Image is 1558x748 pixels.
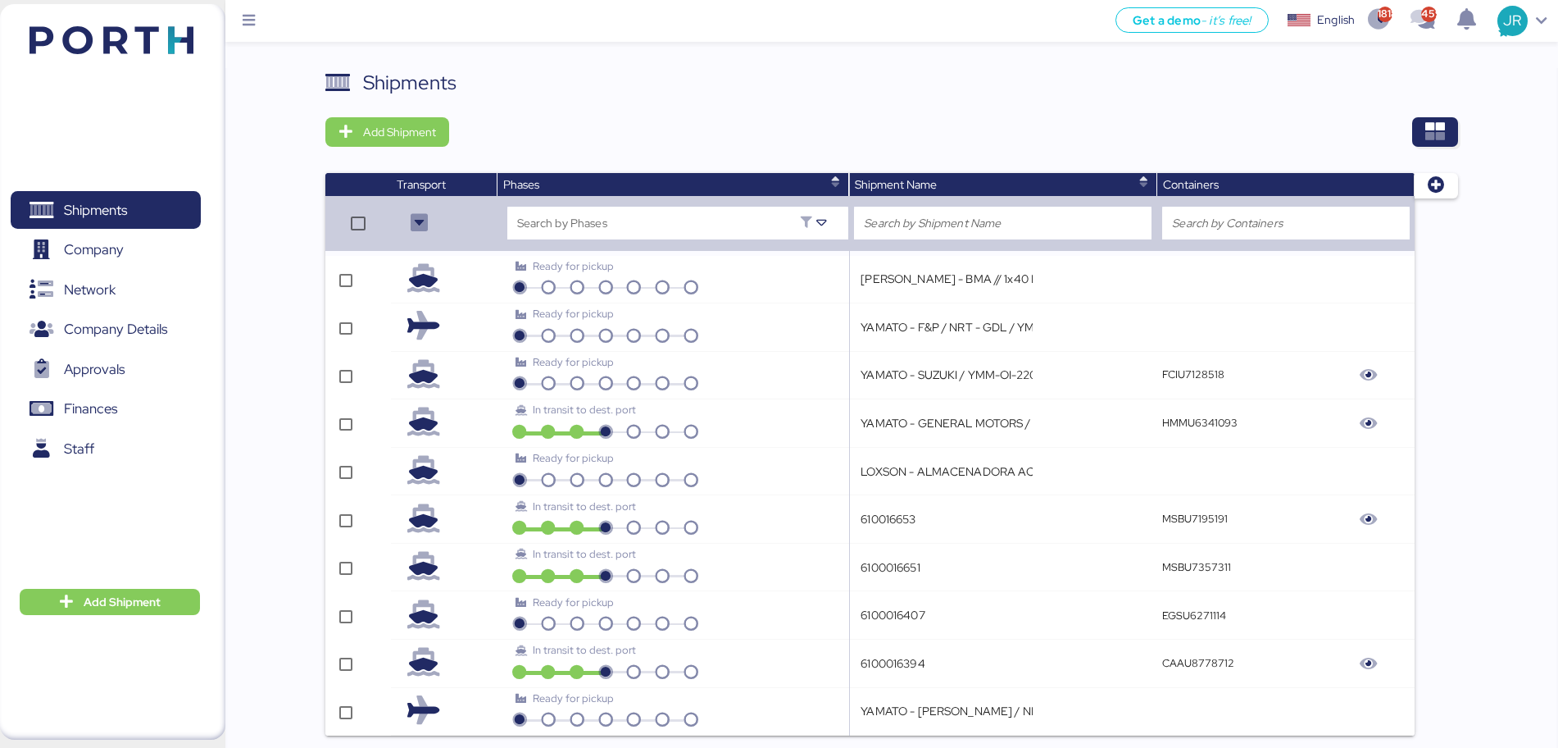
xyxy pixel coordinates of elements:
span: In transit to dest. port [533,547,636,561]
span: Ready for pickup [533,307,614,321]
span: Shipments [64,198,127,222]
div: Shipments [363,68,456,98]
div: English [1317,11,1355,29]
q-button: MSBU7357311 [1162,560,1231,574]
q-button: EGSU6271114 [1162,609,1226,623]
a: Staff [11,430,201,467]
input: Search by Shipment Name [864,213,1142,233]
span: In transit to dest. port [533,499,636,513]
a: Approvals [11,350,201,388]
a: Network [11,271,201,308]
button: Add Shipment [325,117,449,147]
span: Ready for pickup [533,595,614,609]
span: In transit to dest. port [533,643,636,657]
q-button: MSBU7195191 [1162,512,1228,526]
span: Ready for pickup [533,451,614,465]
span: Phases [503,177,539,192]
a: Company [11,231,201,269]
span: Company Details [64,317,167,341]
span: Ready for pickup [533,691,614,705]
span: Transport [397,177,446,192]
span: Finances [64,397,117,421]
q-button: FCIU7128518 [1162,367,1224,381]
span: In transit to dest. port [533,403,636,417]
span: Shipment Name [855,177,937,192]
span: Network [64,278,116,302]
span: Add Shipment [363,122,436,142]
span: Add Shipment [84,592,161,612]
a: Finances [11,390,201,428]
a: Shipments [11,191,201,229]
span: Company [64,238,124,262]
q-button: CAAU8778712 [1162,656,1234,670]
span: Containers [1163,177,1219,192]
span: Ready for pickup [533,355,614,369]
a: Company Details [11,311,201,349]
span: JR [1503,10,1521,31]
q-button: HMMU6341093 [1162,416,1238,430]
span: Staff [64,437,94,461]
span: Ready for pickup [533,259,614,273]
button: Menu [235,7,263,35]
button: Add Shipment [20,589,200,615]
span: Approvals [64,358,125,381]
input: Search by Containers [1172,213,1400,233]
